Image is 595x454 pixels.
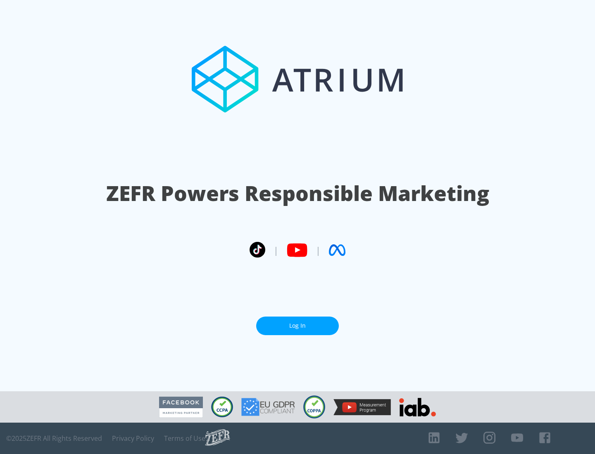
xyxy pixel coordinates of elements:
img: GDPR Compliant [241,398,295,416]
img: YouTube Measurement Program [333,399,391,415]
img: CCPA Compliant [211,397,233,417]
img: COPPA Compliant [303,395,325,419]
img: IAB [399,398,436,416]
a: Terms of Use [164,434,205,442]
h1: ZEFR Powers Responsible Marketing [106,179,489,208]
span: | [316,244,321,256]
span: © 2025 ZEFR All Rights Reserved [6,434,102,442]
a: Privacy Policy [112,434,154,442]
img: Facebook Marketing Partner [159,397,203,418]
span: | [274,244,278,256]
a: Log In [256,317,339,335]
